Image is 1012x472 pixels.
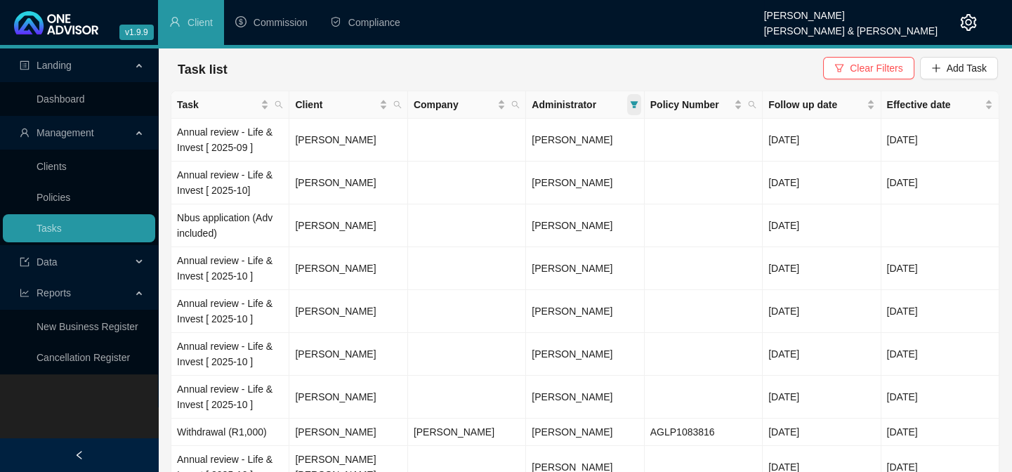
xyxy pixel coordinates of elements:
[645,419,763,446] td: AGLP1083816
[408,91,526,119] th: Company
[881,119,999,162] td: [DATE]
[532,220,612,231] span: [PERSON_NAME]
[532,348,612,360] span: [PERSON_NAME]
[408,419,526,446] td: [PERSON_NAME]
[20,128,29,138] span: user
[630,100,638,109] span: filter
[37,352,130,363] a: Cancellation Register
[763,204,881,247] td: [DATE]
[532,306,612,317] span: [PERSON_NAME]
[650,97,731,112] span: Policy Number
[390,94,405,115] span: search
[532,134,612,145] span: [PERSON_NAME]
[850,60,902,76] span: Clear Filters
[532,391,612,402] span: [PERSON_NAME]
[532,177,612,188] span: [PERSON_NAME]
[768,97,863,112] span: Follow up date
[37,127,94,138] span: Management
[881,247,999,290] td: [DATE]
[881,91,999,119] th: Effective date
[14,11,98,34] img: 2df55531c6924b55f21c4cf5d4484680-logo-light.svg
[275,100,283,109] span: search
[881,419,999,446] td: [DATE]
[171,419,289,446] td: Withdrawal (R1,000)
[414,97,494,112] span: Company
[960,14,977,31] span: setting
[171,290,289,333] td: Annual review - Life & Invest [ 2025-10 ]
[763,91,881,119] th: Follow up date
[887,97,982,112] span: Effective date
[37,93,85,105] a: Dashboard
[37,223,62,234] a: Tasks
[177,97,258,112] span: Task
[20,60,29,70] span: profile
[37,256,58,268] span: Data
[881,333,999,376] td: [DATE]
[171,204,289,247] td: Nbus application (Adv included)
[764,19,938,34] div: [PERSON_NAME] & [PERSON_NAME]
[931,63,941,73] span: plus
[289,204,407,247] td: [PERSON_NAME]
[289,419,407,446] td: [PERSON_NAME]
[171,91,289,119] th: Task
[748,100,756,109] span: search
[171,376,289,419] td: Annual review - Life & Invest [ 2025-10 ]
[532,426,612,438] span: [PERSON_NAME]
[881,376,999,419] td: [DATE]
[289,290,407,333] td: [PERSON_NAME]
[508,94,523,115] span: search
[188,17,213,28] span: Client
[74,450,84,460] span: left
[823,57,914,79] button: Clear Filters
[920,57,998,79] button: Add Task
[289,333,407,376] td: [PERSON_NAME]
[289,247,407,290] td: [PERSON_NAME]
[119,25,154,40] span: v1.9.9
[37,321,138,332] a: New Business Register
[393,100,402,109] span: search
[881,290,999,333] td: [DATE]
[532,97,624,112] span: Administrator
[764,4,938,19] div: [PERSON_NAME]
[272,94,286,115] span: search
[169,16,180,27] span: user
[295,97,376,112] span: Client
[37,287,71,299] span: Reports
[289,119,407,162] td: [PERSON_NAME]
[763,119,881,162] td: [DATE]
[37,192,70,203] a: Policies
[763,333,881,376] td: [DATE]
[20,288,29,298] span: line-chart
[348,17,400,28] span: Compliance
[289,162,407,204] td: [PERSON_NAME]
[645,91,763,119] th: Policy Number
[254,17,308,28] span: Commission
[834,63,844,73] span: filter
[763,162,881,204] td: [DATE]
[881,162,999,204] td: [DATE]
[763,419,881,446] td: [DATE]
[532,263,612,274] span: [PERSON_NAME]
[235,16,247,27] span: dollar
[37,60,72,71] span: Landing
[171,162,289,204] td: Annual review - Life & Invest [ 2025-10]
[171,247,289,290] td: Annual review - Life & Invest [ 2025-10 ]
[763,376,881,419] td: [DATE]
[763,247,881,290] td: [DATE]
[171,119,289,162] td: Annual review - Life & Invest [ 2025-09 ]
[289,376,407,419] td: [PERSON_NAME]
[330,16,341,27] span: safety
[289,91,407,119] th: Client
[20,257,29,267] span: import
[947,60,987,76] span: Add Task
[745,94,759,115] span: search
[37,161,67,172] a: Clients
[763,290,881,333] td: [DATE]
[511,100,520,109] span: search
[171,333,289,376] td: Annual review - Life & Invest [ 2025-10 ]
[627,94,641,115] span: filter
[178,63,228,77] span: Task list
